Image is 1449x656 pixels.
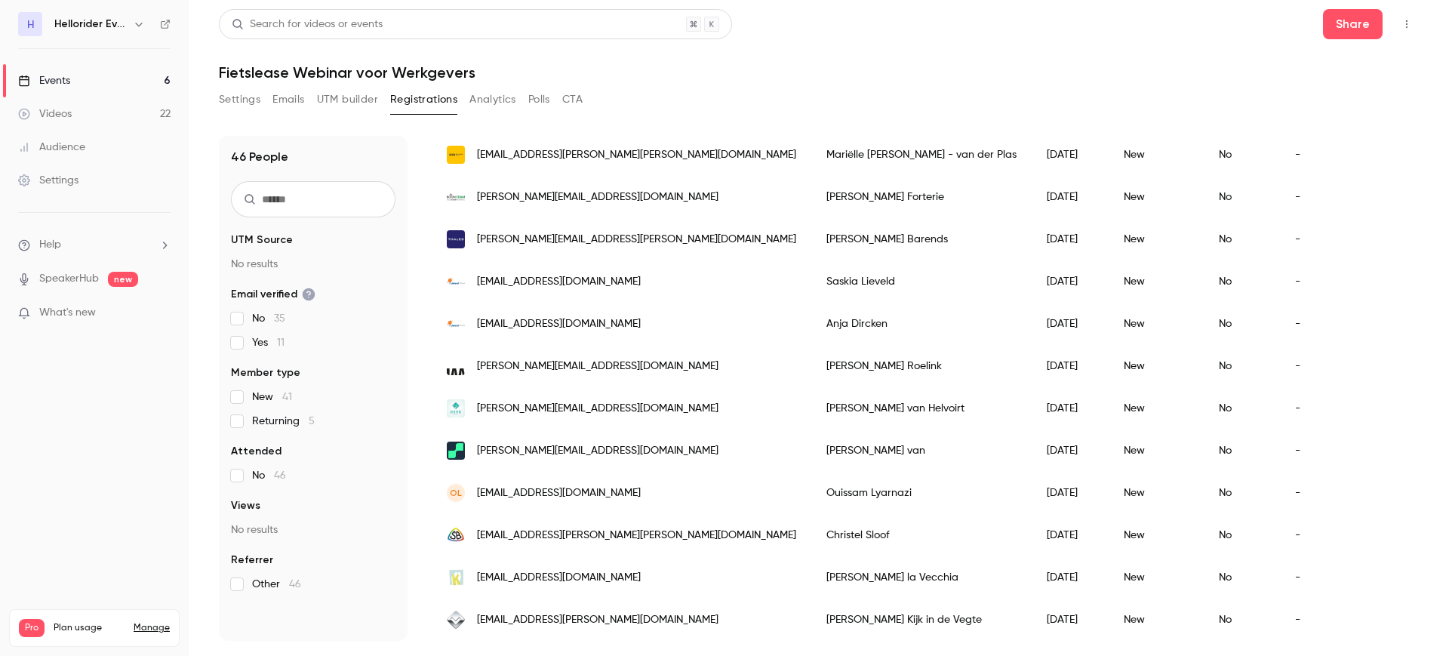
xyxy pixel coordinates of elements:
li: help-dropdown-opener [18,237,171,253]
div: - [1280,514,1338,556]
div: No [1204,556,1280,599]
span: Referrer [231,553,273,568]
div: Videos [18,106,72,122]
span: [EMAIL_ADDRESS][DOMAIN_NAME] [477,274,641,290]
div: New [1109,514,1204,556]
span: [EMAIL_ADDRESS][DOMAIN_NAME] [477,316,641,332]
div: Saskia Lieveld [811,260,1032,303]
div: [PERSON_NAME] Forterie [811,176,1032,218]
button: Settings [219,88,260,112]
span: Other [252,577,301,592]
div: Audience [18,140,85,155]
span: [PERSON_NAME][EMAIL_ADDRESS][DOMAIN_NAME] [477,189,718,205]
div: - [1280,556,1338,599]
div: [DATE] [1032,599,1109,641]
div: - [1280,430,1338,472]
div: Settings [18,173,78,188]
span: Help [39,237,61,253]
div: [DATE] [1032,218,1109,260]
div: No [1204,303,1280,345]
div: No [1204,345,1280,387]
div: Christel Sloof [811,514,1032,556]
span: H [27,17,34,32]
img: mybrand.nl [447,273,465,291]
span: [EMAIL_ADDRESS][DOMAIN_NAME] [477,570,641,586]
div: [DATE] [1032,556,1109,599]
div: New [1109,387,1204,430]
div: [DATE] [1032,387,1109,430]
span: [PERSON_NAME][EMAIL_ADDRESS][DOMAIN_NAME] [477,401,718,417]
button: Emails [272,88,304,112]
img: boonedam.com [447,188,465,206]
div: Anja Dircken [811,303,1032,345]
div: No [1204,134,1280,176]
div: No [1204,260,1280,303]
p: No results [231,522,395,537]
div: - [1280,345,1338,387]
img: visscher-caravelle.nl [447,611,465,629]
img: esvegroep.nl [447,399,465,417]
span: [EMAIL_ADDRESS][PERSON_NAME][DOMAIN_NAME] [477,612,718,628]
div: Search for videos or events [232,17,383,32]
span: [EMAIL_ADDRESS][PERSON_NAME][PERSON_NAME][DOMAIN_NAME] [477,528,796,544]
div: [PERSON_NAME] van [811,430,1032,472]
img: deraad.nl [447,146,465,164]
span: New [252,390,292,405]
span: [PERSON_NAME][EMAIL_ADDRESS][PERSON_NAME][DOMAIN_NAME] [477,232,796,248]
span: 41 [282,392,292,402]
button: Polls [528,88,550,112]
span: UTM Source [231,233,293,248]
div: No [1204,218,1280,260]
span: 11 [277,337,285,348]
button: Analytics [469,88,516,112]
span: [PERSON_NAME][EMAIL_ADDRESS][DOMAIN_NAME] [477,359,718,374]
div: New [1109,176,1204,218]
h1: Fietslease Webinar voor Werkgevers [219,63,1419,82]
div: [DATE] [1032,176,1109,218]
div: New [1109,260,1204,303]
div: [PERSON_NAME] van Helvoirt [811,387,1032,430]
div: - [1280,387,1338,430]
button: UTM builder [317,88,378,112]
div: [DATE] [1032,514,1109,556]
span: No [252,311,285,326]
div: New [1109,430,1204,472]
div: [PERSON_NAME] Barends [811,218,1032,260]
div: [DATE] [1032,134,1109,176]
div: No [1204,599,1280,641]
div: New [1109,303,1204,345]
div: - [1280,176,1338,218]
div: No [1204,430,1280,472]
div: - [1280,599,1338,641]
div: No [1204,472,1280,514]
span: What's new [39,305,96,321]
button: Registrations [390,88,457,112]
span: new [108,272,138,287]
span: 46 [289,579,301,590]
h1: 46 People [231,148,288,166]
span: Email verified [231,287,315,302]
div: - [1280,134,1338,176]
div: Events [18,73,70,88]
img: thalesgroup.com [447,230,465,248]
h6: Hellorider Events [54,17,127,32]
div: No [1204,176,1280,218]
div: [DATE] [1032,260,1109,303]
span: Yes [252,335,285,350]
div: New [1109,134,1204,176]
div: [DATE] [1032,472,1109,514]
button: Share [1323,9,1383,39]
img: ofifty.nl [447,442,465,460]
span: 35 [274,313,285,324]
span: [PERSON_NAME][EMAIL_ADDRESS][DOMAIN_NAME] [477,443,718,459]
span: No [252,468,286,483]
div: New [1109,345,1204,387]
span: OL [450,486,462,500]
div: Ouissam Lyarnazi [811,472,1032,514]
section: facet-groups [231,233,395,592]
div: New [1109,599,1204,641]
div: [DATE] [1032,430,1109,472]
img: iaa-architecten.nl [447,357,465,375]
div: [DATE] [1032,345,1109,387]
a: Manage [134,622,170,634]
